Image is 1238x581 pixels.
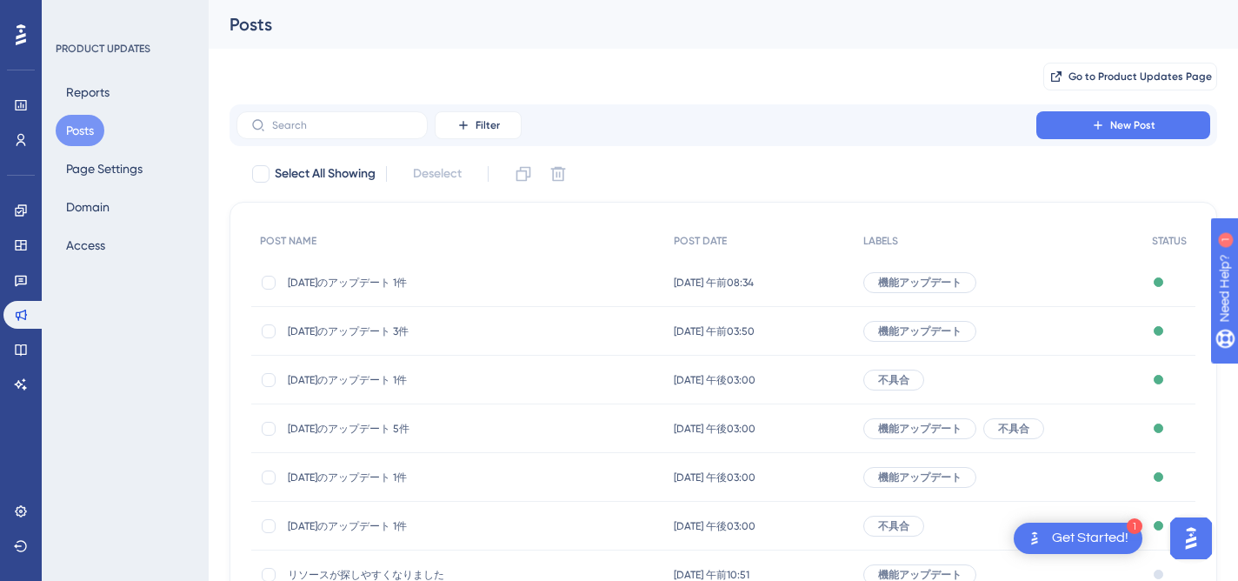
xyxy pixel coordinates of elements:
[998,422,1029,436] span: 不具合
[397,158,477,190] button: Deselect
[56,77,120,108] button: Reports
[1036,111,1210,139] button: New Post
[1152,234,1187,248] span: STATUS
[1043,63,1217,90] button: Go to Product Updates Page
[260,234,316,248] span: POST NAME
[674,276,754,290] span: [DATE] 午前08:34
[476,118,500,132] span: Filter
[288,276,566,290] span: [DATE]のアップデート 1件
[413,164,462,184] span: Deselect
[1127,518,1142,534] div: 1
[674,373,755,387] span: [DATE] 午後03:00
[1052,529,1128,548] div: Get Started!
[1024,528,1045,549] img: launcher-image-alternative-text
[56,230,116,261] button: Access
[878,276,962,290] span: 機能アップデート
[1014,523,1142,554] div: Open Get Started! checklist, remaining modules: 1
[56,153,153,184] button: Page Settings
[56,42,150,56] div: PRODUCT UPDATES
[56,115,104,146] button: Posts
[674,471,755,484] span: [DATE] 午後03:00
[878,519,909,533] span: 不具合
[674,422,755,436] span: [DATE] 午後03:00
[121,9,126,23] div: 1
[878,324,962,338] span: 機能アップデート
[272,119,413,131] input: Search
[230,12,1174,37] div: Posts
[288,519,566,533] span: [DATE]のアップデート 1件
[878,471,962,484] span: 機能アップデート
[288,422,566,436] span: [DATE]のアップデート 5件
[288,324,566,338] span: [DATE]のアップデート 3件
[674,519,755,533] span: [DATE] 午後03:00
[878,373,909,387] span: 不具合
[674,234,727,248] span: POST DATE
[41,4,109,25] span: Need Help?
[674,324,755,338] span: [DATE] 午前03:50
[288,471,566,484] span: [DATE]のアップデート 1件
[275,164,376,184] span: Select All Showing
[435,111,522,139] button: Filter
[56,191,120,223] button: Domain
[863,234,898,248] span: LABELS
[1110,118,1155,132] span: New Post
[288,373,566,387] span: [DATE]のアップデート 1件
[1165,512,1217,564] iframe: UserGuiding AI Assistant Launcher
[878,422,962,436] span: 機能アップデート
[1068,70,1212,83] span: Go to Product Updates Page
